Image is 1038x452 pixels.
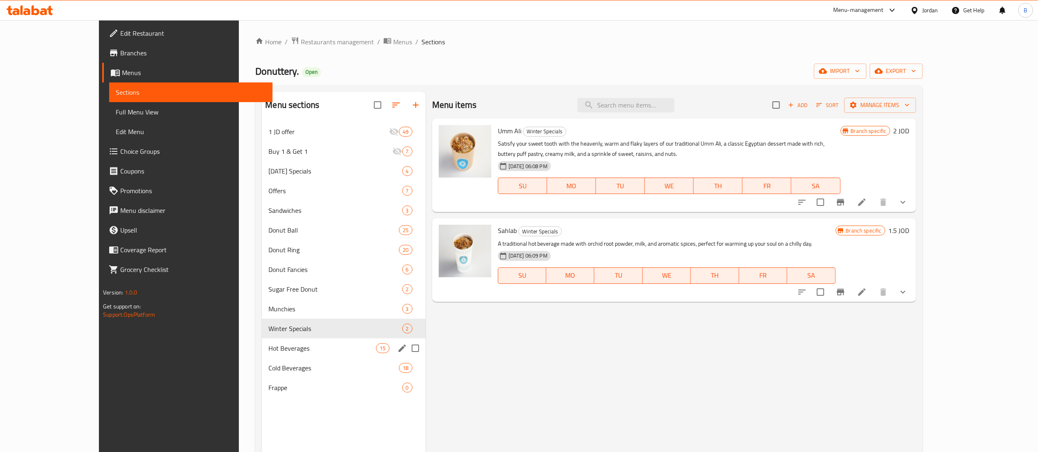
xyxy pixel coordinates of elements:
span: Menu disclaimer [120,205,266,215]
button: Add section [406,95,426,115]
span: TU [599,180,642,192]
button: show more [893,192,913,212]
span: Sugar Free Donut [268,284,402,294]
div: Sandwiches3 [262,201,425,220]
span: WE [646,269,687,281]
span: 1 JD offer [268,127,389,137]
div: items [402,383,412,393]
span: SU [502,269,543,281]
span: Coupons [120,166,266,176]
div: Buy 1 & Get 17 [262,142,425,161]
div: [DATE] Specials4 [262,161,425,181]
div: Donut Fancies6 [262,260,425,279]
nav: breadcrumb [255,37,922,47]
span: SA [795,180,837,192]
div: Offers [268,186,402,196]
span: Menus [122,68,266,78]
div: Ramadan Specials [268,166,402,176]
div: Winter Specials [268,324,402,333]
a: Upsell [102,220,272,240]
li: / [285,37,288,47]
div: Donut Ball25 [262,220,425,240]
span: 3 [403,305,412,313]
div: Donut Ring20 [262,240,425,260]
nav: Menu sections [262,119,425,401]
div: items [399,363,412,373]
div: items [402,205,412,215]
div: items [402,304,412,314]
button: MO [547,178,596,194]
span: FR [746,180,788,192]
span: 6 [403,266,412,274]
span: Branches [120,48,266,58]
span: B [1024,6,1027,15]
span: 7 [403,187,412,195]
span: export [876,66,916,76]
span: Munchies [268,304,402,314]
div: items [402,166,412,176]
span: Get support on: [103,301,141,312]
div: items [402,146,412,156]
span: Select all sections [369,96,386,114]
button: SU [498,178,547,194]
span: Restaurants management [301,37,374,47]
span: Upsell [120,225,266,235]
span: [DATE] 06:09 PM [505,252,551,260]
span: Donut Fancies [268,265,402,274]
span: Choice Groups [120,146,266,156]
span: [DATE] 06:08 PM [505,162,551,170]
div: Sugar Free Donut2 [262,279,425,299]
span: 1.0.0 [125,287,137,298]
h2: Menu sections [265,99,319,111]
span: Winter Specials [519,227,561,236]
span: Buy 1 & Get 1 [268,146,392,156]
li: / [415,37,418,47]
div: items [402,284,412,294]
span: 0 [403,384,412,392]
span: WE [648,180,690,192]
a: Grocery Checklist [102,260,272,279]
div: Menu-management [833,5,884,15]
a: Support.OpsPlatform [103,309,155,320]
span: TH [694,269,736,281]
input: search [577,98,674,112]
button: WE [645,178,694,194]
div: items [376,343,389,353]
span: Donut Ball [268,225,399,235]
div: Open [302,67,321,77]
h6: 1.5 JOD [889,225,910,236]
img: Umm Ali [439,125,491,178]
a: Promotions [102,181,272,201]
span: Sort items [811,99,844,112]
span: Grocery Checklist [120,265,266,274]
h6: 2 JOD [894,125,910,137]
button: edit [396,342,408,354]
span: Winter Specials [523,127,566,136]
a: Restaurants management [291,37,374,47]
p: Satisfy your sweet tooth with the heavenly, warm and flaky layers of our traditional Umm Ali, a c... [498,139,841,159]
span: Sandwiches [268,205,402,215]
button: SU [498,267,546,284]
svg: Inactive section [392,146,402,156]
div: Hot Beverages [268,343,376,353]
span: Donut Ring [268,245,399,255]
span: Sort sections [386,95,406,115]
a: Edit Restaurant [102,23,272,43]
span: Cold Beverages [268,363,399,373]
span: Donuttery. [255,62,299,80]
span: 2 [403,325,412,333]
span: MO [550,269,591,281]
span: 20 [399,246,412,254]
span: Frappe [268,383,402,393]
span: Menus [393,37,412,47]
button: Manage items [844,98,916,113]
span: Add [787,100,809,110]
button: Sort [814,99,841,112]
span: SA [791,269,832,281]
div: items [399,127,412,137]
a: Branches [102,43,272,63]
